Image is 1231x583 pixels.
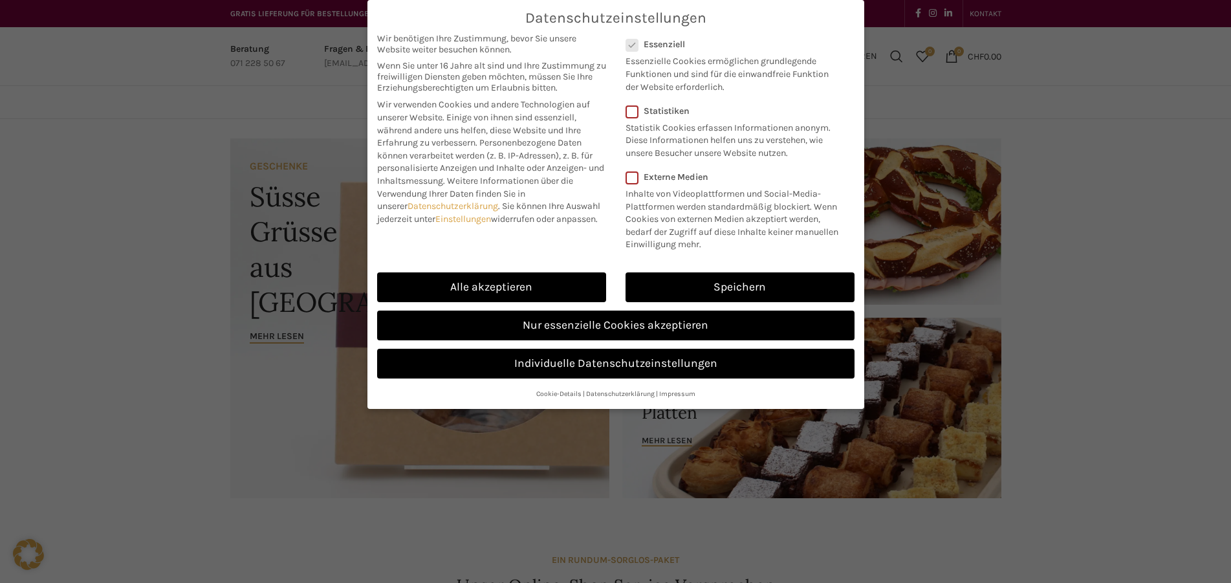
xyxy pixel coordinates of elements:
p: Essenzielle Cookies ermöglichen grundlegende Funktionen und sind für die einwandfreie Funktion de... [626,50,838,93]
a: Individuelle Datenschutzeinstellungen [377,349,855,379]
span: Wenn Sie unter 16 Jahre alt sind und Ihre Zustimmung zu freiwilligen Diensten geben möchten, müss... [377,60,606,93]
p: Statistik Cookies erfassen Informationen anonym. Diese Informationen helfen uns zu verstehen, wie... [626,116,838,160]
span: Sie können Ihre Auswahl jederzeit unter widerrufen oder anpassen. [377,201,600,225]
label: Essenziell [626,39,838,50]
label: Externe Medien [626,171,846,182]
a: Alle akzeptieren [377,272,606,302]
a: Nur essenzielle Cookies akzeptieren [377,311,855,340]
a: Cookie-Details [536,390,582,398]
a: Datenschutzerklärung [586,390,655,398]
a: Speichern [626,272,855,302]
span: Wir verwenden Cookies und andere Technologien auf unserer Website. Einige von ihnen sind essenzie... [377,99,590,148]
p: Inhalte von Videoplattformen und Social-Media-Plattformen werden standardmäßig blockiert. Wenn Co... [626,182,846,251]
a: Datenschutzerklärung [408,201,498,212]
span: Weitere Informationen über die Verwendung Ihrer Daten finden Sie in unserer . [377,175,573,212]
span: Wir benötigen Ihre Zustimmung, bevor Sie unsere Website weiter besuchen können. [377,33,606,55]
label: Statistiken [626,105,838,116]
a: Impressum [659,390,695,398]
a: Einstellungen [435,214,491,225]
span: Datenschutzeinstellungen [525,10,706,27]
span: Personenbezogene Daten können verarbeitet werden (z. B. IP-Adressen), z. B. für personalisierte A... [377,137,604,186]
